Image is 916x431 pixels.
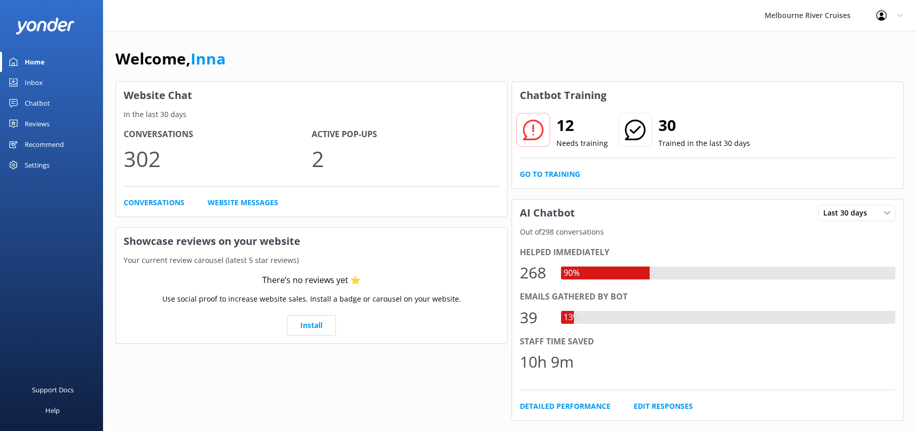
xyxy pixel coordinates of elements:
[556,113,608,138] h2: 12
[162,293,461,305] p: Use social proof to increase website sales. Install a badge or carousel on your website.
[561,267,582,280] div: 90%
[15,18,75,35] img: yonder-white-logo.png
[520,350,574,374] div: 10h 9m
[124,128,312,141] h4: Conversations
[124,141,312,176] p: 302
[116,255,507,266] p: Your current review carousel (latest 5 star reviews)
[520,246,895,259] div: Helped immediately
[520,335,895,349] div: Staff time saved
[124,197,184,208] a: Conversations
[520,169,580,180] a: Go to Training
[512,226,903,238] p: Out of 298 conversations
[45,400,60,421] div: Help
[312,128,500,141] h4: Active Pop-ups
[115,46,226,71] h1: Welcome,
[25,155,49,175] div: Settings
[25,72,43,93] div: Inbox
[25,93,50,113] div: Chatbot
[520,401,610,412] a: Detailed Performance
[512,82,614,109] h3: Chatbot Training
[520,260,551,285] div: 268
[116,82,507,109] h3: Website Chat
[262,274,361,287] div: There’s no reviews yet ⭐
[191,48,226,69] a: Inna
[823,207,873,219] span: Last 30 days
[556,138,608,149] p: Needs training
[25,52,45,72] div: Home
[658,138,750,149] p: Trained in the last 30 days
[116,228,507,255] h3: Showcase reviews on your website
[312,141,500,176] p: 2
[287,315,336,336] a: Install
[25,134,64,155] div: Recommend
[561,311,582,324] div: 13%
[116,109,507,120] p: In the last 30 days
[32,379,74,400] div: Support Docs
[512,200,583,226] h3: AI Chatbot
[658,113,750,138] h2: 30
[208,197,278,208] a: Website Messages
[634,401,693,412] a: Edit Responses
[520,290,895,304] div: Emails gathered by bot
[25,113,49,134] div: Reviews
[520,305,551,330] div: 39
